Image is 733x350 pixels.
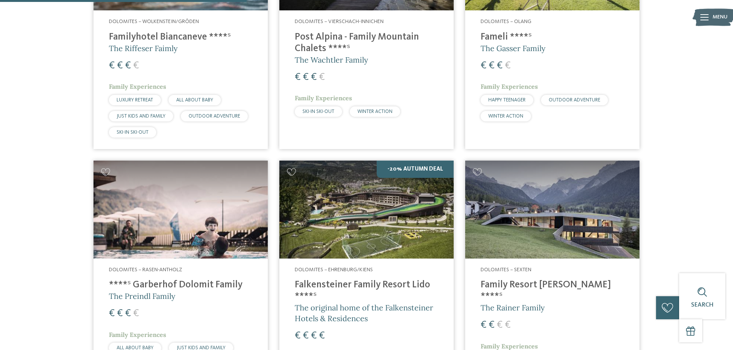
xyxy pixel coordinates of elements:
span: Dolomites – Sexten [481,267,531,272]
span: € [109,309,115,318]
h4: Familyhotel Biancaneve ****ˢ [109,32,252,43]
span: Dolomites – Vierschach-Innichen [295,19,384,24]
span: Family Experiences [109,331,166,338]
span: € [481,61,486,71]
span: € [295,72,301,82]
img: Looking for family hotels? Find the best ones here! [279,161,454,259]
span: Dolomites – Olang [481,19,531,24]
span: € [489,320,494,330]
span: JUST KIDS AND FAMILY [117,114,165,119]
span: € [481,320,486,330]
span: SKI-IN SKI-OUT [117,130,149,135]
span: The Riffeser Faimly [109,43,178,53]
span: € [117,61,123,71]
span: € [497,61,503,71]
span: € [133,61,139,71]
span: € [117,309,123,318]
span: € [505,61,511,71]
img: Looking for family hotels? Find the best ones here! [94,161,268,259]
span: Family Experiences [109,83,166,90]
span: The Gasser Family [481,43,546,53]
span: € [311,331,317,341]
span: OUTDOOR ADVENTURE [549,98,600,103]
span: OUTDOOR ADVENTURE [189,114,240,119]
span: The Wachtler Family [295,55,368,65]
span: Dolomites – Wolkenstein/Gröden [109,19,199,24]
span: € [125,309,131,318]
span: ALL ABOUT BABY [176,98,213,103]
span: € [109,61,115,71]
span: LUXURY RETREAT [117,98,153,103]
span: SKI-IN SKI-OUT [302,109,334,114]
span: Family Experiences [481,342,538,350]
span: € [319,331,325,341]
span: WINTER ACTION [488,114,523,119]
span: € [303,331,309,341]
span: € [319,72,325,82]
span: € [311,72,317,82]
img: Family Resort Rainer ****ˢ [465,161,639,259]
span: € [125,61,131,71]
span: Dolomites – Ehrenburg/Kiens [295,267,373,272]
span: € [497,320,503,330]
span: WINTER ACTION [357,109,392,114]
span: Search [691,302,713,308]
span: € [303,72,309,82]
h4: Family Resort [PERSON_NAME] ****ˢ [481,279,624,302]
h4: Post Alpina - Family Mountain Chalets ****ˢ [295,32,438,55]
h4: ****ˢ Garberhof Dolomit Family [109,279,252,291]
span: Family Experiences [295,94,352,102]
span: € [489,61,494,71]
span: HAPPY TEENAGER [488,98,526,103]
span: Dolomites – Rasen-Antholz [109,267,182,272]
span: € [505,320,511,330]
span: € [133,309,139,318]
h4: Falkensteiner Family Resort Lido ****ˢ [295,279,438,302]
span: The Preindl Family [109,291,175,301]
span: € [295,331,301,341]
span: The Rainer Family [481,303,545,312]
span: The original home of the Falkensteiner Hotels & Residences [295,303,433,323]
span: Family Experiences [481,83,538,90]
